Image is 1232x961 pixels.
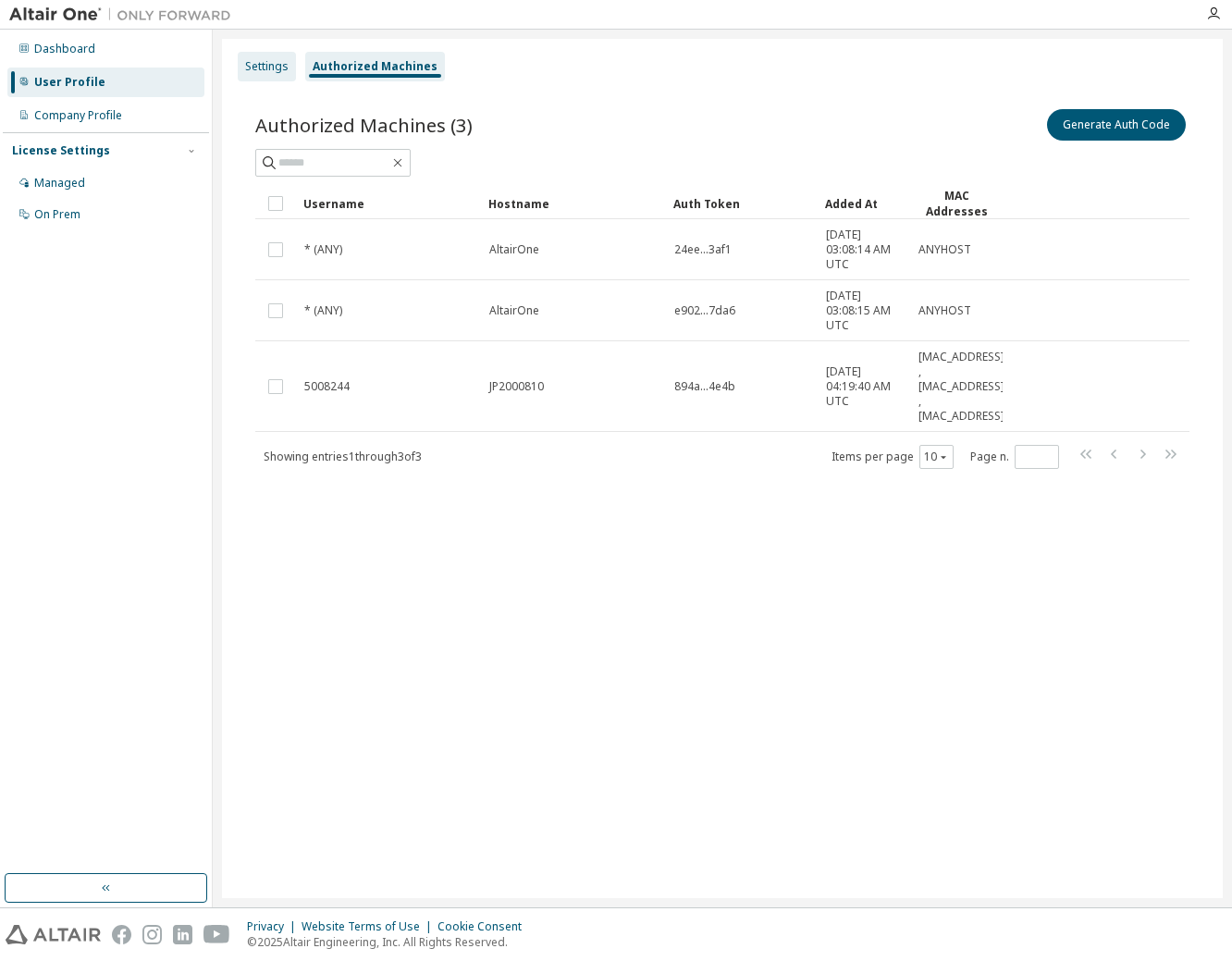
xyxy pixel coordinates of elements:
div: On Prem [34,207,80,222]
span: e902...7da6 [674,303,735,318]
img: Altair One [9,6,240,24]
div: Added At [825,189,903,218]
span: [MAC_ADDRESS] , [MAC_ADDRESS] , [MAC_ADDRESS] [918,350,1004,424]
div: Website Terms of Use [302,919,437,934]
p: © 2025 Altair Engineering, Inc. All Rights Reserved. [247,934,533,950]
div: Hostname [488,189,659,218]
div: Privacy [247,919,302,934]
button: 10 [924,450,949,464]
span: ANYHOST [918,242,971,257]
img: facebook.svg [112,925,131,944]
div: Auth Token [673,189,810,218]
span: [DATE] 03:08:14 AM UTC [826,228,902,272]
button: Generate Auth Code [1047,109,1186,141]
div: Managed [34,176,85,191]
span: Authorized Machines (3) [255,112,473,138]
span: AltairOne [489,242,539,257]
div: Settings [245,59,289,74]
span: Items per page [832,445,954,469]
span: Showing entries 1 through 3 of 3 [264,449,422,464]
div: User Profile [34,75,105,90]
img: altair_logo.svg [6,925,101,944]
span: JP2000810 [489,379,544,394]
div: MAC Addresses [918,188,995,219]
div: Company Profile [34,108,122,123]
span: 894a...4e4b [674,379,735,394]
span: AltairOne [489,303,539,318]
span: Page n. [970,445,1059,469]
img: youtube.svg [203,925,230,944]
img: instagram.svg [142,925,162,944]
img: linkedin.svg [173,925,192,944]
span: [DATE] 04:19:40 AM UTC [826,364,902,409]
div: Username [303,189,474,218]
span: * (ANY) [304,303,342,318]
span: [DATE] 03:08:15 AM UTC [826,289,902,333]
div: Cookie Consent [437,919,533,934]
span: * (ANY) [304,242,342,257]
div: License Settings [12,143,110,158]
span: 5008244 [304,379,350,394]
span: ANYHOST [918,303,971,318]
div: Dashboard [34,42,95,56]
span: 24ee...3af1 [674,242,732,257]
div: Authorized Machines [313,59,437,74]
